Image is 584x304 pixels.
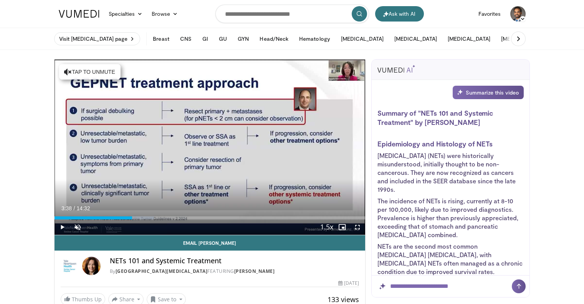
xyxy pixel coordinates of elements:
li: The incidence of NETs is rising, currently at 8-10 per 100,000, likely due to improved diagnostic... [377,197,524,239]
button: GYN [233,31,253,47]
input: Search topics, interventions [215,5,369,23]
button: [MEDICAL_DATA] [496,31,548,47]
span: 14:32 [76,205,90,211]
button: Hematology [294,31,335,47]
span: / [74,205,75,211]
img: Yale Cancer Center [61,257,79,275]
span: 3:38 [61,205,72,211]
button: Playback Rate [319,219,334,235]
button: Breast [148,31,174,47]
div: Summarize this video [453,86,524,99]
img: Avatar [82,257,101,275]
a: [GEOGRAPHIC_DATA][MEDICAL_DATA] [116,268,208,274]
img: Avatar [510,6,526,22]
button: Tap to unmute [59,64,121,80]
a: Specialties [104,6,147,22]
button: Play [55,219,70,235]
video-js: Video Player [55,60,366,235]
button: GI [198,31,213,47]
img: vumedi-ai-logo.svg [377,65,415,73]
button: Enable picture-in-picture mode [334,219,350,235]
a: Visit [MEDICAL_DATA] page [54,32,141,45]
h3: Summary of "NETs 101 and Systemic Treatment" by [PERSON_NAME] [377,108,524,127]
a: Email [PERSON_NAME] [55,235,366,251]
button: GU [214,31,232,47]
input: Question for AI [372,276,529,297]
li: [MEDICAL_DATA] (NETs) were historically misunderstood, initially thought to be non-cancerous. The... [377,151,524,194]
button: [MEDICAL_DATA] [336,31,388,47]
strong: Epidemiology and Histology of NETs [377,140,493,148]
button: [MEDICAL_DATA] [443,31,495,47]
button: Head/Neck [255,31,293,47]
button: Ask with AI [375,6,424,22]
button: CNS [175,31,196,47]
div: Progress Bar [55,216,366,219]
button: Unmute [70,219,85,235]
div: By FEATURING [110,268,359,275]
a: Favorites [474,6,506,22]
li: NETs are the second most common [MEDICAL_DATA] [MEDICAL_DATA], with [MEDICAL_DATA] NETs often man... [377,242,524,276]
div: [DATE] [338,280,359,287]
button: Fullscreen [350,219,365,235]
a: [PERSON_NAME] [234,268,275,274]
a: Browse [147,6,182,22]
button: [MEDICAL_DATA] [390,31,442,47]
img: VuMedi Logo [59,10,99,18]
span: 133 views [328,295,359,304]
h4: NETs 101 and Systemic Treatment [110,257,359,265]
